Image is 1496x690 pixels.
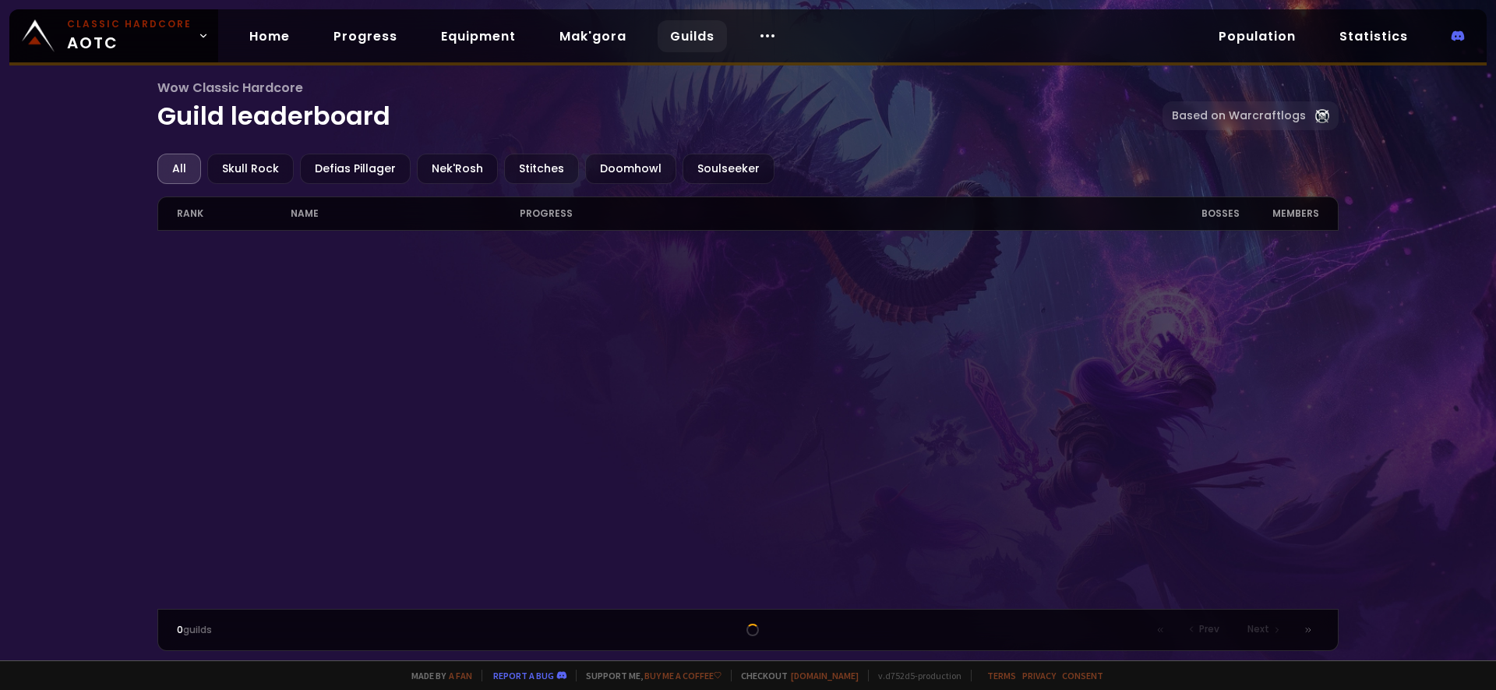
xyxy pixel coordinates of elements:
a: Home [237,20,302,52]
a: a fan [449,670,472,681]
a: Classic HardcoreAOTC [9,9,218,62]
a: Report a bug [493,670,554,681]
a: Equipment [429,20,528,52]
a: Progress [321,20,410,52]
div: guilds [177,623,463,637]
a: Consent [1062,670,1103,681]
div: All [157,154,201,184]
small: Classic Hardcore [67,17,192,31]
a: Statistics [1327,20,1420,52]
span: 0 [177,623,183,636]
div: Skull Rock [207,154,294,184]
div: rank [177,197,291,230]
a: Terms [987,670,1016,681]
a: Privacy [1022,670,1056,681]
div: progress [520,197,1148,230]
a: Based on Warcraftlogs [1163,101,1339,130]
a: Guilds [658,20,727,52]
span: Checkout [731,670,859,681]
img: Warcraftlog [1315,109,1329,123]
a: Population [1206,20,1308,52]
span: Wow Classic Hardcore [157,78,1163,97]
div: Stitches [504,154,579,184]
div: members [1240,197,1320,230]
span: Made by [402,670,472,681]
span: Support me, [576,670,722,681]
a: Mak'gora [547,20,639,52]
div: Soulseeker [683,154,774,184]
div: Doomhowl [585,154,676,184]
div: Defias Pillager [300,154,411,184]
div: Bosses [1148,197,1239,230]
div: name [291,197,519,230]
span: Next [1247,622,1269,636]
a: [DOMAIN_NAME] [791,670,859,681]
h1: Guild leaderboard [157,78,1163,135]
div: Nek'Rosh [417,154,498,184]
span: v. d752d5 - production [868,670,961,681]
span: AOTC [67,17,192,55]
a: Buy me a coffee [644,670,722,681]
span: Prev [1199,622,1219,636]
